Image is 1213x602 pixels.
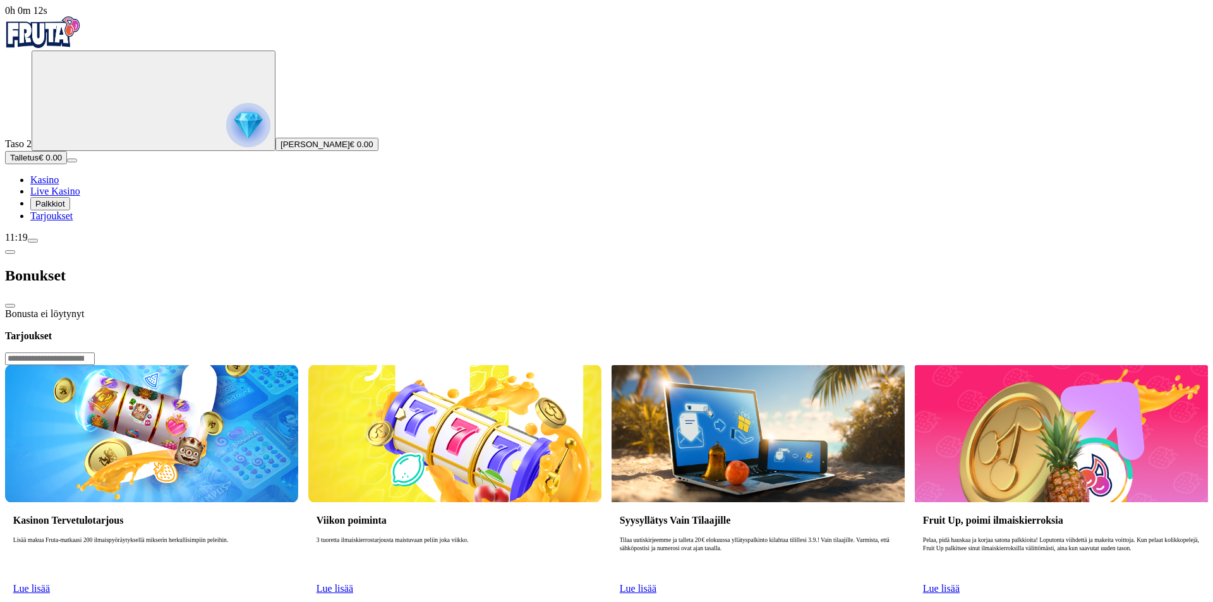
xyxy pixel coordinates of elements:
span: [PERSON_NAME] [281,140,350,149]
a: Lue lisää [317,583,353,594]
nav: Main menu [5,174,1208,222]
h3: Fruit Up, poimi ilmaiskierroksia [923,514,1200,526]
button: reward progress [32,51,275,151]
a: Lue lisää [13,583,50,594]
a: Live Kasino [30,186,80,196]
button: Palkkiot [30,197,70,210]
button: Talletusplus icon€ 0.00 [5,151,67,164]
h3: Tarjoukset [5,330,1208,342]
span: € 0.00 [350,140,373,149]
img: Viikon poiminta [308,365,601,502]
img: Fruit Up, poimi ilmaiskierroksia [915,365,1208,502]
button: chevron-left icon [5,250,15,254]
a: Tarjoukset [30,210,73,221]
div: Bonusta ei löytynyt [5,308,1208,320]
h3: Syysyllätys Vain Tilaajille [620,514,896,526]
span: 11:19 [5,232,28,243]
img: Syysyllätys Vain Tilaajille [612,365,905,502]
button: menu [28,239,38,243]
button: [PERSON_NAME]€ 0.00 [275,138,378,151]
button: menu [67,159,77,162]
h3: Viikon poiminta [317,514,593,526]
h3: Kasinon Tervetulotarjous [13,514,290,526]
span: Palkkiot [35,199,65,208]
p: Tilaa uutiskirjeemme ja talleta 20 € elokuussa yllätyspalkinto kilahtaa tilillesi 3.9.! Vain tila... [620,536,896,577]
h2: Bonukset [5,267,1208,284]
span: € 0.00 [39,153,62,162]
p: 3 tuoretta ilmaiskierrostarjousta maistuvaan peliin joka viikko. [317,536,593,577]
img: reward progress [226,103,270,147]
p: Lisää makua Fruta-matkaasi 200 ilmaispyöräytyksellä mikserin herkullisimpiin peleihin. [13,536,290,577]
nav: Primary [5,16,1208,222]
input: Search [5,352,95,365]
span: Talletus [10,153,39,162]
a: Fruta [5,39,81,50]
span: Taso 2 [5,138,32,149]
img: Kasinon Tervetulotarjous [5,365,298,502]
a: Lue lisää [923,583,960,594]
button: close [5,304,15,308]
p: Pelaa, pidä hauskaa ja korjaa satona palkkioita! Loputonta viihdettä ja makeita voittoja. Kun pel... [923,536,1200,577]
a: Kasino [30,174,59,185]
span: user session time [5,5,47,16]
img: Fruta [5,16,81,48]
a: Lue lisää [620,583,656,594]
